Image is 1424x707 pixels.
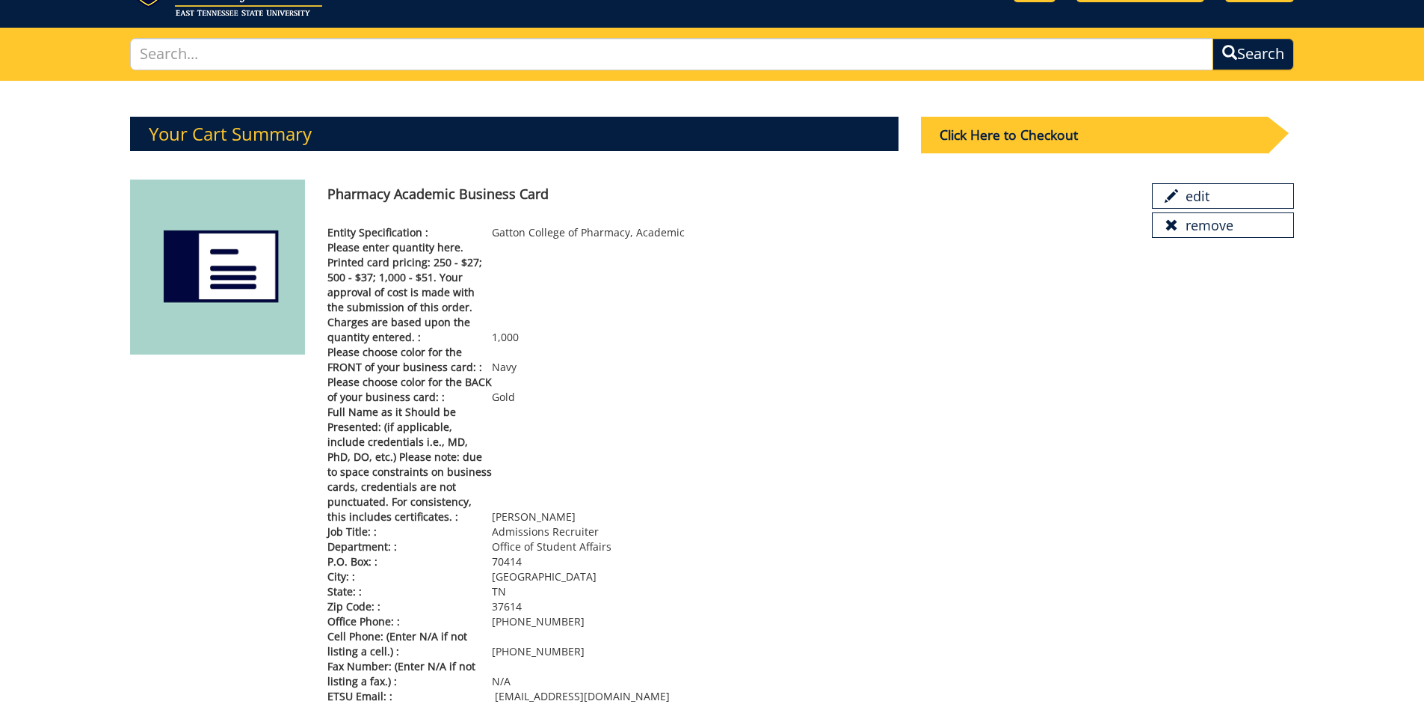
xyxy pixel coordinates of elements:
[327,240,492,345] span: Please enter quantity here. Printed card pricing: 250 - $27; 500 - $37; 1,000 - $51. Your approva...
[327,614,492,629] span: Office Phone: :
[327,539,799,554] p: Office of Student Affairs
[327,569,492,584] span: City: :
[327,689,799,704] p: [EMAIL_ADDRESS][DOMAIN_NAME]
[327,375,492,405] span: Please choose color for the BACK of your business card: :
[327,225,799,240] p: Gatton College of Pharmacy, Academic
[130,117,899,151] h3: Your Cart Summary
[327,584,799,599] p: TN
[327,554,799,569] p: 70414
[327,539,492,554] span: Department: :
[327,345,799,375] p: Navy
[327,375,799,405] p: Gold
[327,524,492,539] span: Job Title: :
[327,629,799,659] p: [PHONE_NUMBER]
[327,659,492,689] span: Fax Number: (Enter N/A if not listing a fax.) :
[327,599,799,614] p: 37614
[327,689,492,704] span: ETSU Email: :
[130,38,1214,70] input: Search...
[327,629,492,659] span: Cell Phone: (Enter N/A if not listing a cell.) :
[327,240,799,345] p: 1,000
[1152,212,1294,238] a: remove
[327,524,799,539] p: Admissions Recruiter
[327,584,492,599] span: State: :
[921,143,1292,157] a: Click Here to Checkout
[327,187,1129,202] h4: Pharmacy Academic Business Card
[327,405,492,524] span: Full Name as it Should be Presented: (if applicable, include credentials i.e., MD, PhD, DO, etc.)...
[327,345,492,375] span: Please choose color for the FRONT of your business card: :
[327,405,799,524] p: [PERSON_NAME]
[327,554,492,569] span: P.O. Box: :
[327,614,799,629] p: [PHONE_NUMBER]
[327,569,799,584] p: [GEOGRAPHIC_DATA]
[327,225,492,240] span: Entity Specification :
[921,117,1268,153] div: Click Here to Checkout
[327,599,492,614] span: Zip Code: :
[1152,183,1294,209] a: edit
[130,180,306,355] img: student%20business%20card-614b6f8b3f24c4.07849876.png
[1212,38,1294,70] button: Search
[327,659,799,689] p: N/A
